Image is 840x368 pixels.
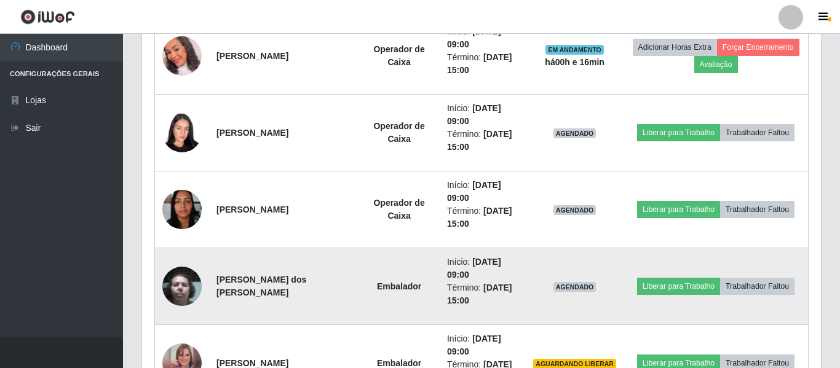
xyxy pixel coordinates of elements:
button: Trabalhador Faltou [720,201,794,218]
time: [DATE] 09:00 [447,180,501,203]
li: Início: [447,25,518,51]
button: Liberar para Trabalho [637,124,720,141]
strong: Operador de Caixa [373,121,424,144]
span: AGENDADO [553,205,596,215]
li: Término: [447,281,518,307]
strong: Operador de Caixa [373,198,424,221]
button: Avaliação [694,56,738,73]
strong: [PERSON_NAME] dos [PERSON_NAME] [216,275,306,297]
li: Término: [447,128,518,154]
button: Liberar para Trabalho [637,278,720,295]
strong: [PERSON_NAME] [216,358,288,368]
img: 1657575579568.jpeg [162,260,202,312]
li: Início: [447,256,518,281]
button: Liberar para Trabalho [637,201,720,218]
strong: [PERSON_NAME] [216,128,288,138]
li: Término: [447,205,518,230]
time: [DATE] 09:00 [447,257,501,280]
img: 1742821010159.jpeg [162,106,202,159]
strong: Embalador [377,281,421,291]
img: CoreUI Logo [20,9,75,25]
li: Início: [447,102,518,128]
button: Trabalhador Faltou [720,278,794,295]
strong: Embalador [377,358,421,368]
span: EM ANDAMENTO [545,45,604,55]
button: Forçar Encerramento [717,39,799,56]
span: AGENDADO [553,128,596,138]
time: [DATE] 09:00 [447,103,501,126]
strong: [PERSON_NAME] [216,51,288,61]
strong: [PERSON_NAME] [216,205,288,214]
button: Adicionar Horas Extra [633,39,717,56]
strong: há 00 h e 16 min [545,57,604,67]
img: 1751659214468.jpeg [162,183,202,235]
time: [DATE] 09:00 [447,334,501,356]
span: AGENDADO [553,282,596,292]
img: 1753296559045.jpeg [162,33,202,79]
li: Término: [447,51,518,77]
button: Trabalhador Faltou [720,124,794,141]
strong: Operador de Caixa [373,44,424,67]
li: Início: [447,179,518,205]
li: Início: [447,332,518,358]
